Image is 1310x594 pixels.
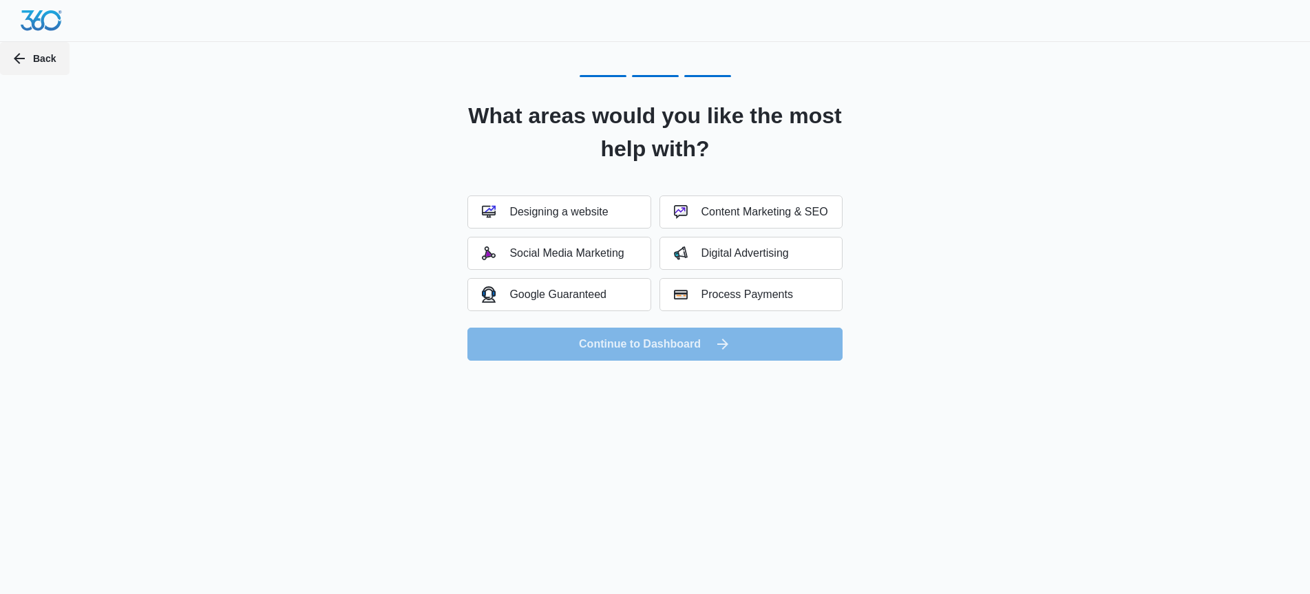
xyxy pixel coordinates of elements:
div: Content Marketing & SEO [674,205,828,219]
button: Social Media Marketing [467,237,651,270]
h2: What areas would you like the most help with? [451,99,860,165]
div: Digital Advertising [674,246,789,260]
div: Social Media Marketing [482,246,624,260]
button: Process Payments [659,278,843,311]
button: Designing a website [467,195,651,229]
button: Content Marketing & SEO [659,195,843,229]
div: Process Payments [674,288,793,301]
div: Designing a website [482,205,608,219]
div: Google Guaranteed [482,286,606,302]
button: Digital Advertising [659,237,843,270]
button: Google Guaranteed [467,278,651,311]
